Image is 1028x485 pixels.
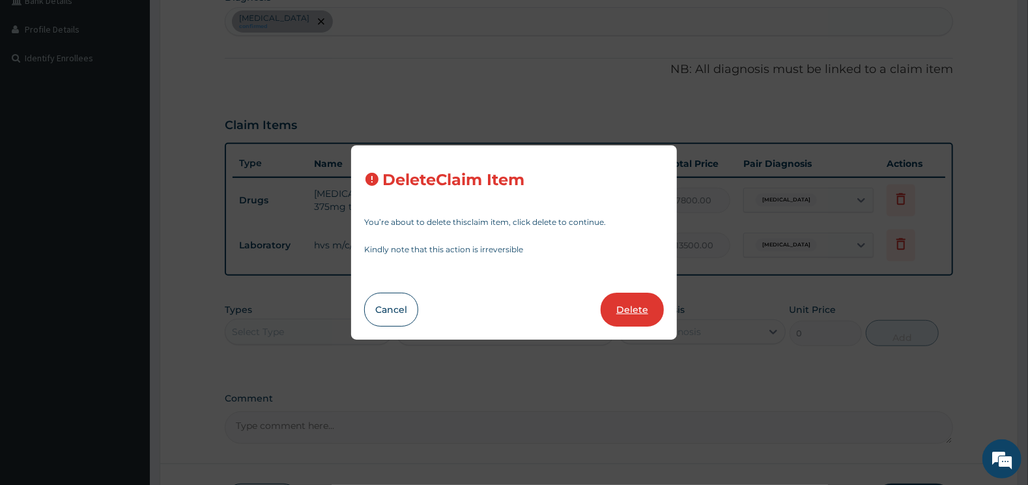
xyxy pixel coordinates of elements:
img: d_794563401_company_1708531726252_794563401 [24,65,53,98]
p: Kindly note that this action is irreversible [364,246,664,254]
textarea: Type your message and hit 'Enter' [7,336,248,381]
span: We're online! [76,154,180,286]
h3: Delete Claim Item [382,171,524,189]
button: Delete [601,293,664,327]
p: You’re about to delete this claim item , click delete to continue. [364,218,664,226]
div: Minimize live chat window [214,7,245,38]
button: Cancel [364,293,418,327]
div: Chat with us now [68,73,219,90]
